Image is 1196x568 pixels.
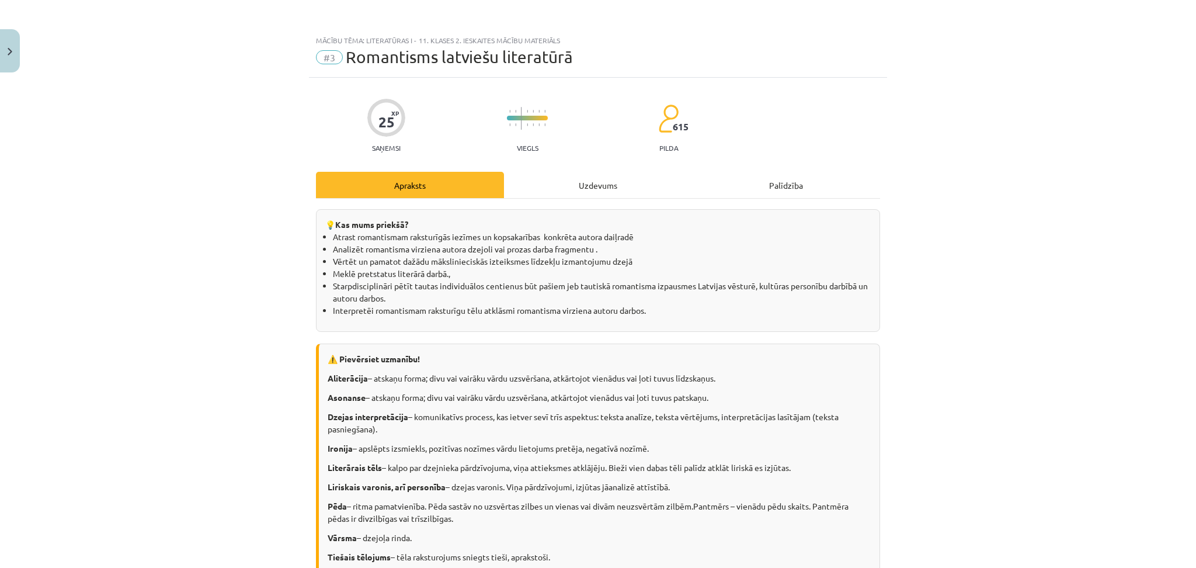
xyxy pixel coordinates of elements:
p: – dzejas varonis. Viņa pārdzīvojumi, izjūtas jāanalizē attīstībā. [328,481,871,493]
strong: Liriskais varonis, arī personība [328,482,446,492]
div: Palīdzība [692,172,880,198]
p: – atskaņu forma; divu vai vairāku vārdu uzsvēršana, atkārtojot vienādus vai ļoti tuvus patskaņu. [328,392,871,404]
p: – komunikatīvs process, kas ietver sevī trīs aspektus: teksta analīze, teksta vērtējums, interpre... [328,411,871,435]
p: Saņemsi [367,144,405,152]
strong: Literārais tēls [328,462,382,473]
img: icon-short-line-57e1e144782c952c97e751825c79c345078a6d821885a25fce030b3d8c18986b.svg [544,123,545,126]
div: Apraksts [316,172,504,198]
strong: Pēda [328,501,347,511]
li: Vērtēt un pamatot dažādu mākslinieciskās izteiksmes līdzekļu izmantojumu dzejā [333,255,871,268]
img: students-c634bb4e5e11cddfef0936a35e636f08e4e9abd3cc4e673bd6f9a4125e45ecb1.svg [658,104,679,133]
strong: Kas mums priekšā? [335,219,408,230]
p: – atskaņu forma; divu vai vairāku vārdu uzsvēršana, atkārtojot vienādus vai ļoti tuvus līdzskaņus. [328,372,871,385]
img: icon-short-line-57e1e144782c952c97e751825c79c345078a6d821885a25fce030b3d8c18986b.svg [533,110,534,113]
img: icon-short-line-57e1e144782c952c97e751825c79c345078a6d821885a25fce030b3d8c18986b.svg [509,123,510,126]
img: icon-short-line-57e1e144782c952c97e751825c79c345078a6d821885a25fce030b3d8c18986b.svg [509,110,510,113]
span: 615 [673,122,689,132]
img: icon-short-line-57e1e144782c952c97e751825c79c345078a6d821885a25fce030b3d8c18986b.svg [533,123,534,126]
img: icon-short-line-57e1e144782c952c97e751825c79c345078a6d821885a25fce030b3d8c18986b.svg [544,110,545,113]
img: icon-short-line-57e1e144782c952c97e751825c79c345078a6d821885a25fce030b3d8c18986b.svg [527,123,528,126]
li: Interpretēi romantismam raksturīgu tēlu atklāsmi romantisma virziena autoru darbos. [333,304,871,317]
p: – tēla raksturojums sniegts tieši, aprakstoši. [328,551,871,563]
strong: Aliterācija [328,373,368,383]
strong: Tiešais tēlojums [328,552,391,562]
img: icon-short-line-57e1e144782c952c97e751825c79c345078a6d821885a25fce030b3d8c18986b.svg [515,110,516,113]
p: – apslēpts izsmiekls, pozitīvas nozīmes vārdu lietojums pretēja, negatīvā nozīmē. [328,442,871,455]
div: 25 [378,114,395,130]
img: icon-short-line-57e1e144782c952c97e751825c79c345078a6d821885a25fce030b3d8c18986b.svg [515,123,516,126]
strong: ⚠️ Pievērsiet uzmanību! [328,354,420,364]
img: icon-long-line-d9ea69661e0d244f92f715978eff75569469978d946b2353a9bb055b3ed8787d.svg [521,107,522,130]
div: Uzdevums [504,172,692,198]
p: – kalpo par dzejnieka pārdzīvojuma, viņa attieksmes atklājēju. Bieži vien dabas tēli palīdz atklā... [328,462,871,474]
li: Meklē pretstatus literārā darbā., [333,268,871,280]
img: icon-short-line-57e1e144782c952c97e751825c79c345078a6d821885a25fce030b3d8c18986b.svg [538,110,540,113]
strong: Asonanse [328,392,366,403]
strong: Ironija [328,443,353,453]
li: Atrast romantismam raksturīgās iezīmes un kopsakarības konkrēta autora daiļradē [333,231,871,243]
img: icon-close-lesson-0947bae3869378f0d4975bcd49f059093ad1ed9edebbc8119c70593378902aed.svg [8,48,12,56]
img: icon-short-line-57e1e144782c952c97e751825c79c345078a6d821885a25fce030b3d8c18986b.svg [538,123,540,126]
div: 💡 [316,209,880,332]
li: Starpdisciplināri pētīt tautas individuālos centienus būt pašiem jeb tautiskā romantisma izpausme... [333,280,871,304]
span: XP [391,110,399,116]
img: icon-short-line-57e1e144782c952c97e751825c79c345078a6d821885a25fce030b3d8c18986b.svg [527,110,528,113]
p: – ritma pamatvienība. Pēda sastāv no uzsvērtas zilbes un vienas vai divām neuzsvērtām zilbēm.​Pan... [328,500,871,525]
p: pilda [659,144,678,152]
span: Romantisms latviešu literatūrā [346,47,573,67]
li: Analizēt romantisma virziena autora dzejoli vai prozas darba fragmentu . [333,243,871,255]
strong: Vārsma [328,532,357,543]
div: Mācību tēma: Literatūras i - 11. klases 2. ieskaites mācību materiāls [316,36,880,44]
p: Viegls [517,144,538,152]
strong: Dzejas interpretācija [328,411,408,422]
span: #3 [316,50,343,64]
p: – dzejoļa rinda​. [328,532,871,544]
